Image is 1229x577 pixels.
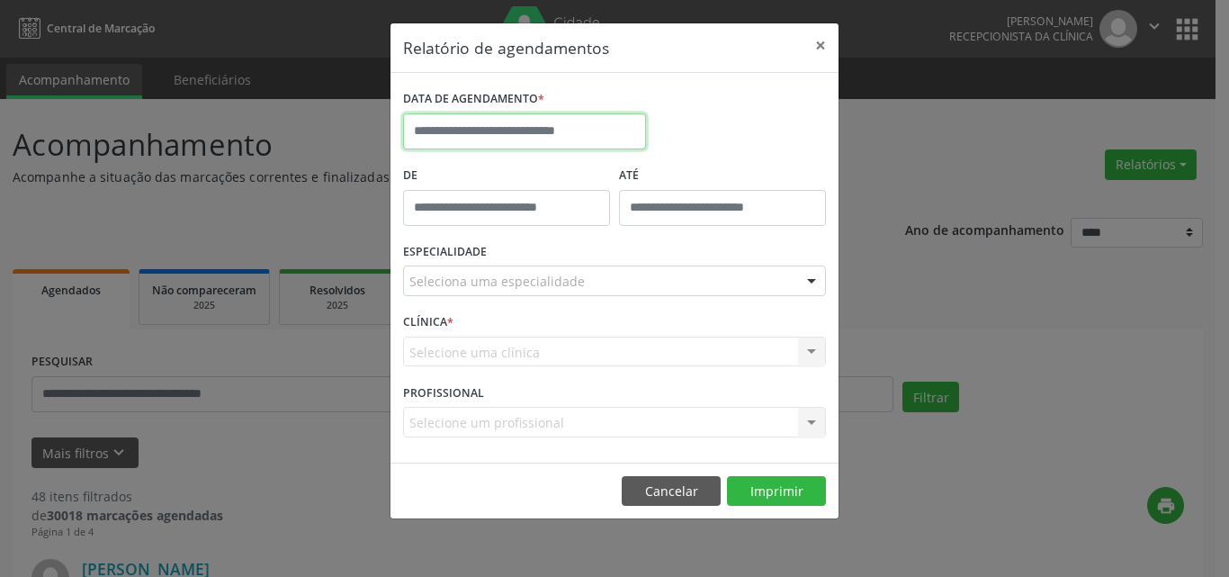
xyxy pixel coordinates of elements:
button: Cancelar [622,476,721,507]
span: Seleciona uma especialidade [409,272,585,291]
label: CLÍNICA [403,309,453,337]
label: De [403,162,610,190]
button: Close [803,23,839,68]
label: ESPECIALIDADE [403,239,487,266]
label: ATÉ [619,162,826,190]
label: DATA DE AGENDAMENTO [403,86,544,113]
label: PROFISSIONAL [403,379,484,407]
button: Imprimir [727,476,826,507]
h5: Relatório de agendamentos [403,36,609,59]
